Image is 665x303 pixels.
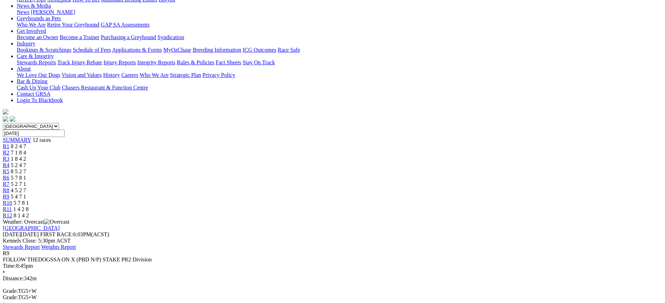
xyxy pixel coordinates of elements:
[3,263,16,269] span: Time:
[3,150,9,156] a: R2
[17,72,662,78] div: About
[11,194,26,200] span: 5 4 7 1
[32,137,51,143] span: 12 races
[17,22,46,28] a: Who We Are
[73,47,111,53] a: Schedule of Fees
[40,231,73,237] span: FIRST RACE:
[243,59,275,65] a: Stay On Track
[3,275,24,281] span: Distance:
[17,9,29,15] a: News
[121,72,138,78] a: Careers
[3,263,662,269] div: 8:45pm
[3,212,12,218] span: R12
[3,156,9,162] a: R3
[177,59,214,65] a: Rules & Policies
[3,116,8,122] img: facebook.svg
[112,47,162,53] a: Applications & Forms
[3,175,9,181] a: R6
[11,168,26,174] span: 8 5 2 7
[3,288,18,294] span: Grade:
[11,156,26,162] span: 1 8 4 2
[3,238,662,244] div: Kennels Close: 5:30pm ACST
[13,206,29,212] span: 1 4 2 8
[57,59,102,65] a: Track Injury Rebate
[40,231,109,237] span: 6:03PM(ACST)
[3,137,31,143] a: SUMMARY
[243,47,276,53] a: ICG Outcomes
[3,194,9,200] span: R9
[10,116,15,122] img: twitter.svg
[137,59,175,65] a: Integrity Reports
[3,143,9,149] a: R1
[17,66,31,72] a: About
[3,187,9,193] a: R8
[3,130,65,137] input: Select date
[17,47,71,53] a: Bookings & Scratchings
[62,85,148,91] a: Chasers Restaurant & Function Centre
[17,15,61,21] a: Greyhounds as Pets
[17,91,50,97] a: Contact GRSA
[3,250,9,256] span: R9
[3,181,9,187] a: R7
[17,53,54,59] a: Care & Integrity
[17,97,63,103] a: Login To Blackbook
[3,162,9,168] a: R4
[17,72,60,78] a: We Love Our Dogs
[163,47,191,53] a: MyOzChase
[3,231,21,237] span: [DATE]
[11,187,26,193] span: 4 5 2 7
[17,78,47,84] a: Bar & Dining
[3,244,40,250] a: Stewards Report
[202,72,235,78] a: Privacy Policy
[3,288,662,294] div: TG5+W
[61,72,102,78] a: Vision and Values
[14,212,29,218] span: 8 1 4 2
[11,150,26,156] span: 7 1 8 4
[3,225,60,231] a: [GEOGRAPHIC_DATA]
[11,143,26,149] span: 8 2 4 7
[44,219,69,225] img: Overcast
[17,34,662,41] div: Get Involved
[11,175,26,181] span: 5 7 8 1
[17,59,56,65] a: Stewards Reports
[17,41,35,46] a: Industry
[17,3,51,9] a: News & Media
[3,219,69,225] span: Weather: Overcast
[3,269,5,275] span: •
[170,72,201,78] a: Strategic Plan
[3,275,662,282] div: 342m
[3,168,9,174] a: R5
[101,22,150,28] a: GAP SA Assessments
[103,72,120,78] a: History
[11,162,26,168] span: 5 2 4 7
[17,34,58,40] a: Become an Owner
[17,85,662,91] div: Bar & Dining
[3,200,12,206] a: R10
[17,59,662,66] div: Care & Integrity
[17,85,60,91] a: Cash Up Your Club
[3,109,8,115] img: logo-grsa-white.png
[278,47,300,53] a: Race Safe
[17,28,46,34] a: Get Involved
[101,34,156,40] a: Purchasing a Greyhound
[140,72,169,78] a: Who We Are
[216,59,241,65] a: Fact Sheets
[14,200,29,206] span: 5 7 8 1
[3,231,39,237] span: [DATE]
[31,9,75,15] a: [PERSON_NAME]
[17,22,662,28] div: Greyhounds as Pets
[3,206,12,212] a: R11
[41,244,76,250] a: Weights Report
[47,22,99,28] a: Retire Your Greyhound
